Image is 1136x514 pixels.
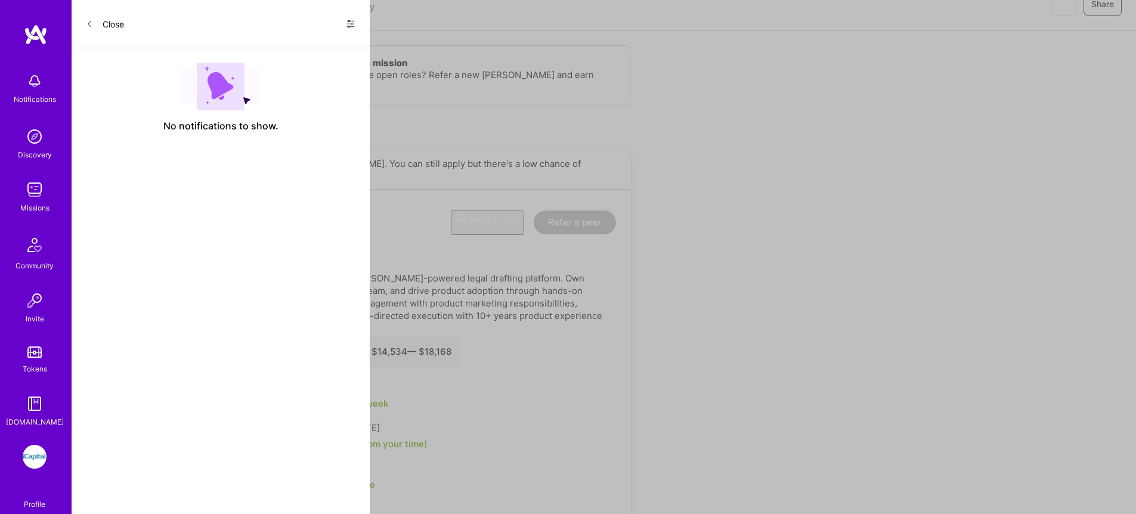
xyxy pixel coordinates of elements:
[20,445,49,469] a: iCapital: Building an Alternative Investment Marketplace
[23,392,47,416] img: guide book
[163,120,278,132] span: No notifications to show.
[20,231,49,259] img: Community
[20,485,49,509] a: Profile
[23,178,47,202] img: teamwork
[26,312,44,325] div: Invite
[86,14,124,33] button: Close
[6,416,64,428] div: [DOMAIN_NAME]
[24,498,45,509] div: Profile
[23,289,47,312] img: Invite
[18,148,52,161] div: Discovery
[14,93,56,106] div: Notifications
[20,202,49,214] div: Missions
[27,346,42,358] img: tokens
[16,259,54,272] div: Community
[181,63,260,110] img: empty
[24,24,48,45] img: logo
[23,445,47,469] img: iCapital: Building an Alternative Investment Marketplace
[23,125,47,148] img: discovery
[23,363,47,375] div: Tokens
[23,69,47,93] img: bell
